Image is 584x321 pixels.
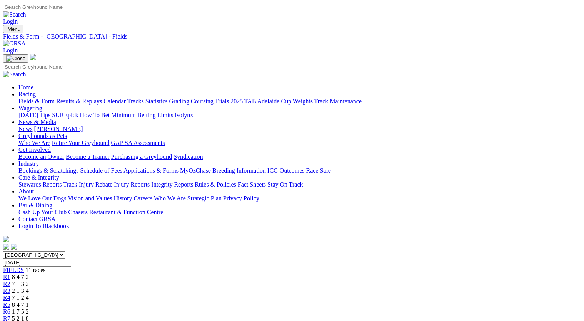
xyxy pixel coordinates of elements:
[18,223,69,229] a: Login To Blackbook
[18,126,32,132] a: News
[18,98,581,105] div: Racing
[18,181,62,188] a: Stewards Reports
[18,153,581,160] div: Get Involved
[103,98,126,104] a: Calendar
[18,84,33,91] a: Home
[18,146,51,153] a: Get Involved
[18,167,581,174] div: Industry
[3,274,10,280] a: R1
[145,98,168,104] a: Statistics
[3,71,26,78] img: Search
[3,54,28,63] button: Toggle navigation
[187,195,222,202] a: Strategic Plan
[3,11,26,18] img: Search
[3,294,10,301] span: R4
[18,98,55,104] a: Fields & Form
[18,216,55,222] a: Contact GRSA
[18,112,50,118] a: [DATE] Tips
[3,3,71,11] input: Search
[18,112,581,119] div: Wagering
[212,167,266,174] a: Breeding Information
[223,195,259,202] a: Privacy Policy
[3,301,10,308] a: R5
[12,294,29,301] span: 7 1 2 4
[238,181,266,188] a: Fact Sheets
[3,63,71,71] input: Search
[18,139,581,146] div: Greyhounds as Pets
[8,26,20,32] span: Menu
[267,181,303,188] a: Stay On Track
[12,281,29,287] span: 7 1 3 2
[175,112,193,118] a: Isolynx
[18,139,50,146] a: Who We Are
[3,308,10,315] a: R6
[3,267,24,273] a: FIELDS
[18,126,581,133] div: News & Media
[80,167,122,174] a: Schedule of Fees
[111,112,173,118] a: Minimum Betting Limits
[133,195,152,202] a: Careers
[169,98,189,104] a: Grading
[114,181,150,188] a: Injury Reports
[12,274,29,280] span: 8 4 7 2
[230,98,291,104] a: 2025 TAB Adelaide Cup
[314,98,362,104] a: Track Maintenance
[195,181,236,188] a: Rules & Policies
[25,267,45,273] span: 11 races
[18,153,64,160] a: Become an Owner
[127,98,144,104] a: Tracks
[123,167,179,174] a: Applications & Forms
[18,174,59,181] a: Care & Integrity
[3,47,18,54] a: Login
[34,126,83,132] a: [PERSON_NAME]
[151,181,193,188] a: Integrity Reports
[68,209,163,215] a: Chasers Restaurant & Function Centre
[18,167,78,174] a: Bookings & Scratchings
[3,18,18,25] a: Login
[3,287,10,294] a: R3
[3,281,10,287] a: R2
[3,25,23,33] button: Toggle navigation
[215,98,229,104] a: Trials
[154,195,186,202] a: Who We Are
[293,98,313,104] a: Weights
[63,181,112,188] a: Track Injury Rebate
[3,259,71,267] input: Select date
[18,209,67,215] a: Cash Up Your Club
[18,188,34,195] a: About
[18,133,67,139] a: Greyhounds as Pets
[18,209,581,216] div: Bar & Dining
[52,139,110,146] a: Retire Your Greyhound
[12,287,29,294] span: 2 1 3 4
[267,167,304,174] a: ICG Outcomes
[68,195,112,202] a: Vision and Values
[66,153,110,160] a: Become a Trainer
[111,153,172,160] a: Purchasing a Greyhound
[191,98,214,104] a: Coursing
[174,153,203,160] a: Syndication
[6,55,25,62] img: Close
[18,195,66,202] a: We Love Our Dogs
[3,236,9,242] img: logo-grsa-white.png
[113,195,132,202] a: History
[12,308,29,315] span: 1 7 5 2
[306,167,330,174] a: Race Safe
[18,105,42,111] a: Wagering
[18,160,39,167] a: Industry
[12,301,29,308] span: 8 4 7 1
[30,54,36,60] img: logo-grsa-white.png
[18,119,56,125] a: News & Media
[80,112,110,118] a: How To Bet
[3,33,581,40] a: Fields & Form - [GEOGRAPHIC_DATA] - Fields
[111,139,165,146] a: GAP SA Assessments
[3,244,9,250] img: facebook.svg
[18,195,581,202] div: About
[180,167,211,174] a: MyOzChase
[18,202,52,208] a: Bar & Dining
[18,91,36,97] a: Racing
